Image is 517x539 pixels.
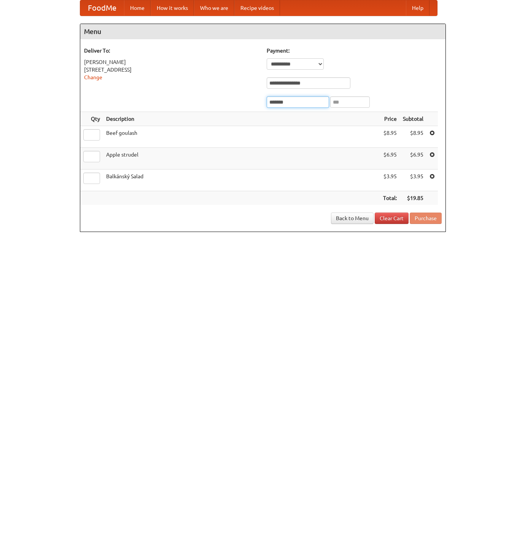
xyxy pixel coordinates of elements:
[375,213,409,224] a: Clear Cart
[380,170,400,191] td: $3.95
[380,112,400,126] th: Price
[400,126,426,148] td: $8.95
[84,47,259,54] h5: Deliver To:
[103,148,380,170] td: Apple strudel
[380,126,400,148] td: $8.95
[400,170,426,191] td: $3.95
[124,0,151,16] a: Home
[410,213,442,224] button: Purchase
[80,24,445,39] h4: Menu
[80,112,103,126] th: Qty
[400,148,426,170] td: $6.95
[103,126,380,148] td: Beef goulash
[80,0,124,16] a: FoodMe
[406,0,430,16] a: Help
[103,112,380,126] th: Description
[103,170,380,191] td: Balkánský Salad
[234,0,280,16] a: Recipe videos
[84,58,259,66] div: [PERSON_NAME]
[400,112,426,126] th: Subtotal
[267,47,442,54] h5: Payment:
[194,0,234,16] a: Who we are
[331,213,374,224] a: Back to Menu
[84,66,259,74] div: [STREET_ADDRESS]
[400,191,426,205] th: $19.85
[151,0,194,16] a: How it works
[380,148,400,170] td: $6.95
[84,74,102,80] a: Change
[380,191,400,205] th: Total:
